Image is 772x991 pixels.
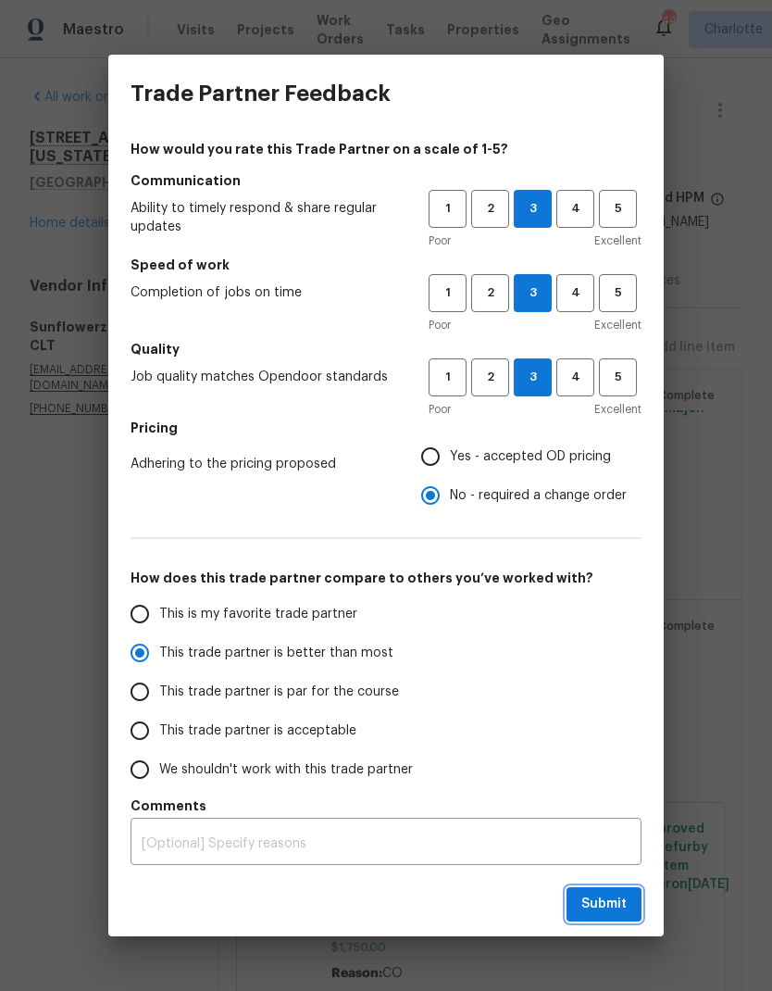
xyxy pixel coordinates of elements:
span: Yes - accepted OD pricing [450,447,611,467]
button: 2 [471,274,509,312]
button: 5 [599,274,637,312]
h5: Pricing [131,419,641,437]
span: We shouldn't work with this trade partner [159,760,413,780]
span: 1 [430,367,465,388]
span: Poor [429,232,451,250]
button: Submit [567,887,641,922]
span: 3 [515,282,551,304]
span: Poor [429,316,451,334]
span: 3 [515,198,551,220]
span: 2 [473,367,507,388]
span: Adhering to the pricing proposed [131,455,392,473]
span: 1 [430,198,465,220]
span: Ability to timely respond & share regular updates [131,199,399,236]
button: 4 [556,190,594,228]
span: 5 [601,367,635,388]
span: 2 [473,282,507,304]
span: Job quality matches Opendoor standards [131,368,399,386]
span: Submit [581,893,627,916]
span: This trade partner is par for the course [159,683,399,702]
span: This is my favorite trade partner [159,605,357,624]
span: 3 [515,367,551,388]
span: No - required a change order [450,486,627,506]
button: 5 [599,190,637,228]
button: 3 [514,274,552,312]
button: 1 [429,190,467,228]
button: 2 [471,358,509,396]
span: 1 [430,282,465,304]
span: 4 [558,367,592,388]
span: 4 [558,198,592,220]
span: Poor [429,400,451,419]
span: 5 [601,198,635,220]
h5: Speed of work [131,256,641,274]
span: Completion of jobs on time [131,283,399,302]
h5: Comments [131,797,641,815]
span: 2 [473,198,507,220]
button: 5 [599,358,637,396]
h4: How would you rate this Trade Partner on a scale of 1-5? [131,140,641,158]
div: How does this trade partner compare to others you’ve worked with? [131,595,641,789]
h5: How does this trade partner compare to others you’ve worked with? [131,569,641,587]
button: 3 [514,358,552,396]
h5: Quality [131,340,641,358]
span: Excellent [594,232,641,250]
span: Excellent [594,400,641,419]
h3: Trade Partner Feedback [131,81,391,107]
button: 2 [471,190,509,228]
span: 4 [558,282,592,304]
span: This trade partner is acceptable [159,721,356,741]
div: Pricing [421,437,641,515]
span: Excellent [594,316,641,334]
span: This trade partner is better than most [159,644,393,663]
span: 5 [601,282,635,304]
button: 4 [556,358,594,396]
button: 3 [514,190,552,228]
button: 1 [429,358,467,396]
button: 1 [429,274,467,312]
button: 4 [556,274,594,312]
h5: Communication [131,171,641,190]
